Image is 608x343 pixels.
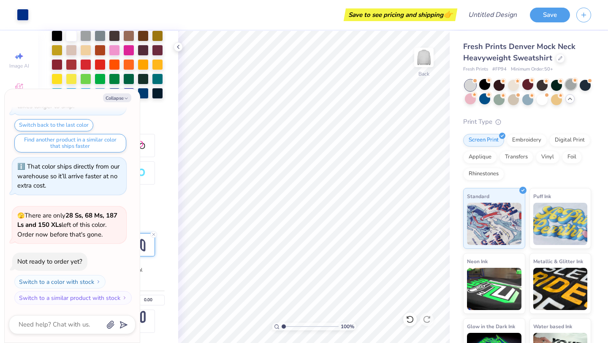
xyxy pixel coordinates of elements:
img: Neon Ink [467,268,521,310]
img: Back [415,49,432,66]
span: # FP94 [492,66,507,73]
div: Print Type [463,117,591,127]
img: Puff Ink [533,203,588,245]
button: Collapse [103,93,131,102]
strong: 28 Ss, 68 Ms, 187 Ls and 150 XLs [17,211,117,229]
div: Save to see pricing and shipping [346,8,455,21]
div: Back [418,70,429,78]
div: Applique [463,151,497,163]
button: Switch to a similar product with stock [14,291,132,305]
button: Switch to a color with stock [14,275,106,289]
input: Untitled Design [461,6,524,23]
span: 👉 [443,9,453,19]
span: 🫣 [17,212,24,220]
div: Rhinestones [463,168,504,180]
span: Metallic & Glitter Ink [533,257,583,266]
span: There are only left of this color. Order now before that's gone. [17,211,117,239]
button: Switch back to the last color [14,119,93,131]
img: Metallic & Glitter Ink [533,268,588,310]
button: Save [530,8,570,22]
img: Standard [467,203,521,245]
span: Water based Ink [533,322,572,331]
span: Fresh Prints [463,66,488,73]
span: Image AI [9,63,29,69]
span: Glow in the Dark Ink [467,322,515,331]
div: That color ships directly from our warehouse so it’ll arrive faster at no extra cost. [17,162,119,190]
span: 100 % [341,323,354,330]
div: Embroidery [507,134,547,147]
div: That color is made to order so it takes longer to ship. [17,92,116,110]
div: Vinyl [536,151,559,163]
img: Switch to a similar product with stock [122,295,127,300]
div: Digital Print [549,134,590,147]
button: Find another product in a similar color that ships faster [14,134,126,152]
div: Transfers [499,151,533,163]
span: Minimum Order: 50 + [511,66,553,73]
div: Screen Print [463,134,504,147]
img: Switch to a color with stock [96,279,101,284]
span: Fresh Prints Denver Mock Neck Heavyweight Sweatshirt [463,41,575,63]
span: Standard [467,192,489,201]
span: Neon Ink [467,257,488,266]
span: Puff Ink [533,192,551,201]
div: Not ready to order yet? [17,257,82,266]
div: Foil [562,151,582,163]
